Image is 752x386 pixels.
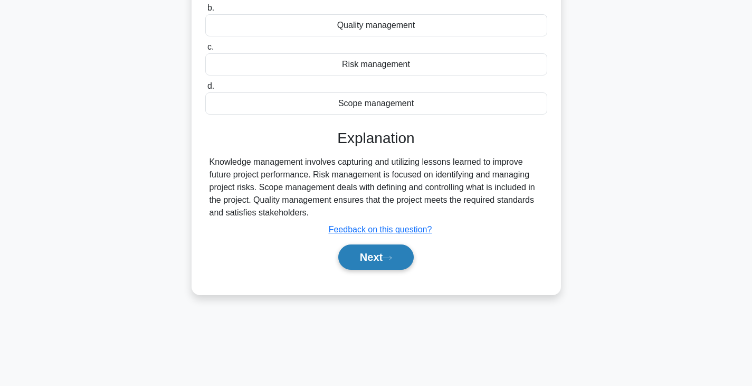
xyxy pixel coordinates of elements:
span: b. [207,3,214,12]
button: Next [338,244,414,270]
h3: Explanation [212,129,541,147]
span: c. [207,42,214,51]
div: Risk management [205,53,547,76]
span: d. [207,81,214,90]
div: Scope management [205,92,547,115]
div: Quality management [205,14,547,36]
div: Knowledge management involves capturing and utilizing lessons learned to improve future project p... [210,156,543,219]
a: Feedback on this question? [329,225,432,234]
